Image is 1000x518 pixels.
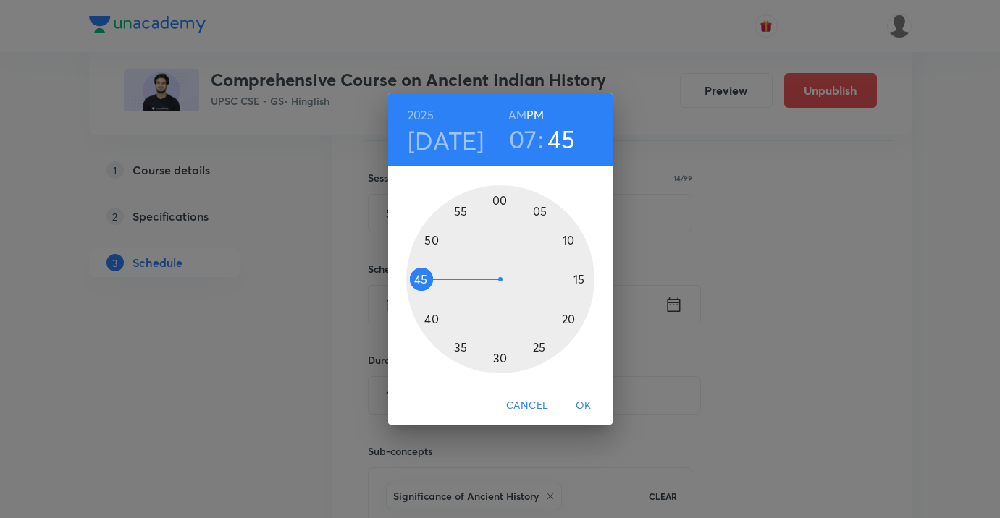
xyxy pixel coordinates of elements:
[408,105,434,125] button: 2025
[547,124,576,154] button: 45
[506,396,548,415] span: Cancel
[560,392,607,419] button: OK
[509,124,537,154] button: 07
[408,125,484,156] button: [DATE]
[538,124,544,154] h3: :
[508,105,526,125] button: AM
[566,396,601,415] span: OK
[526,105,544,125] button: PM
[500,392,554,419] button: Cancel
